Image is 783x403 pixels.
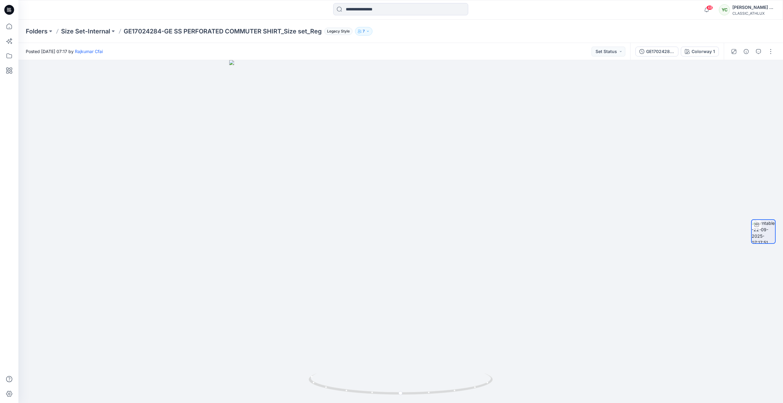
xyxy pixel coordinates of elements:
div: GE17024284-GE SS PERFORATED COMMUTER SHIRT_Size set_Reg [646,48,674,55]
p: 7 [363,28,365,35]
p: GE17024284-GE SS PERFORATED COMMUTER SHIRT_Size set_Reg [124,27,322,36]
button: 7 [355,27,372,36]
div: [PERSON_NAME] Cfai [732,4,775,11]
button: Details [741,47,751,56]
span: Posted [DATE] 07:17 by [26,48,103,55]
a: Rajkumar Cfai [75,49,103,54]
div: Colorway 1 [692,48,715,55]
img: turntable-22-09-2025-07:17:51 [752,220,775,243]
div: CLASSIC_ATHLUX [732,11,775,16]
button: Legacy Style [322,27,353,36]
a: Size Set-Internal [61,27,110,36]
span: Legacy Style [324,28,353,35]
div: YC [719,4,730,15]
a: Folders [26,27,48,36]
span: 48 [706,5,713,10]
button: Colorway 1 [681,47,719,56]
button: GE17024284-GE SS PERFORATED COMMUTER SHIRT_Size set_Reg [635,47,678,56]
